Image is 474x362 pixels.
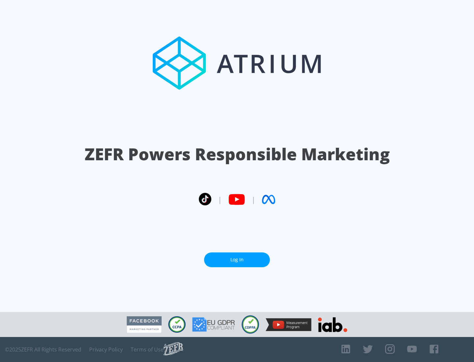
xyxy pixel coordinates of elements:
a: Terms of Use [131,346,164,353]
img: IAB [318,317,347,332]
img: Facebook Marketing Partner [127,316,162,333]
h1: ZEFR Powers Responsible Marketing [85,143,390,166]
img: YouTube Measurement Program [266,318,311,331]
a: Log In [204,252,270,267]
a: Privacy Policy [89,346,123,353]
img: COPPA Compliant [242,315,259,334]
span: | [218,194,222,204]
span: © 2025 ZEFR All Rights Reserved [5,346,81,353]
img: GDPR Compliant [192,317,235,332]
span: | [251,194,255,204]
img: CCPA Compliant [168,316,186,333]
